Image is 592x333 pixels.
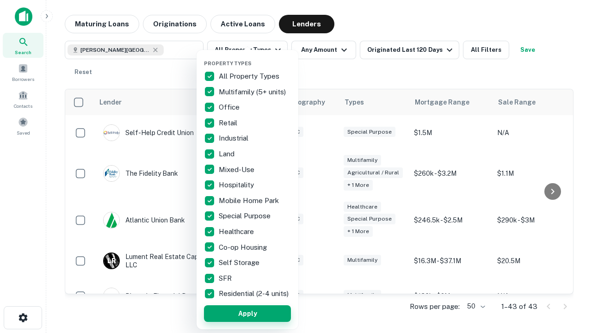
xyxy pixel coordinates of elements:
[219,179,256,191] p: Hospitality
[219,133,250,144] p: Industrial
[219,273,234,284] p: SFR
[219,195,281,206] p: Mobile Home Park
[219,164,256,175] p: Mixed-Use
[219,257,261,268] p: Self Storage
[219,117,239,129] p: Retail
[546,259,592,303] iframe: Chat Widget
[204,61,252,66] span: Property Types
[219,210,272,222] p: Special Purpose
[219,226,256,237] p: Healthcare
[219,86,288,98] p: Multifamily (5+ units)
[219,242,269,253] p: Co-op Housing
[204,305,291,322] button: Apply
[219,71,281,82] p: All Property Types
[219,148,236,160] p: Land
[219,288,290,299] p: Residential (2-4 units)
[219,102,241,113] p: Office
